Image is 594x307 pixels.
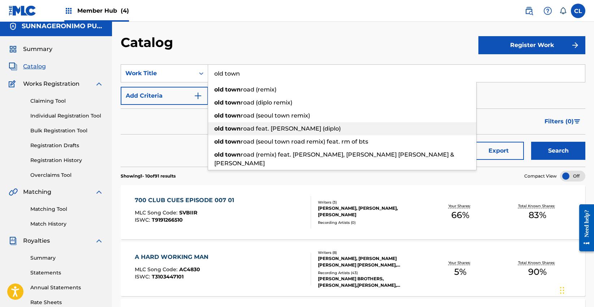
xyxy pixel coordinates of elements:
strong: town [225,125,241,132]
form: Search Form [121,64,585,167]
span: T3103447101 [152,273,184,280]
strong: town [225,151,241,158]
a: Claiming Tool [30,97,103,105]
a: 700 CLUB CUES EPISODE 007 01MLC Song Code:SVBIIRISWC:T9191266510Writers (3)[PERSON_NAME], [PERSON... [121,185,585,239]
img: Top Rightsholders [64,7,73,15]
a: Overclaims Tool [30,171,103,179]
img: help [543,7,552,15]
div: 700 CLUB CUES EPISODE 007 01 [135,196,238,205]
img: 9d2ae6d4665cec9f34b9.svg [194,91,202,100]
button: Export [473,142,524,160]
strong: town [225,138,241,145]
span: 83 % [529,209,546,222]
p: Your Shares: [448,203,472,209]
div: Writers ( 8 ) [318,250,421,255]
span: Summary [23,45,52,54]
span: road (diplo remix) [241,99,292,106]
strong: old [214,125,224,132]
span: road (seoul town road remix) feat. rm of bts [241,138,368,145]
div: [PERSON_NAME], [PERSON_NAME], [PERSON_NAME] [318,205,421,218]
img: Works Registration [9,80,18,88]
span: Works Registration [23,80,79,88]
img: Summary [9,45,17,54]
p: Total Known Shares: [518,260,557,265]
strong: old [214,99,224,106]
p: Total Known Shares: [518,203,557,209]
div: [PERSON_NAME], [PERSON_NAME] [PERSON_NAME] [PERSON_NAME], [PERSON_NAME] [PERSON_NAME] [PERSON_NAM... [318,255,421,268]
span: Filters ( 0 ) [544,117,574,126]
div: Help [541,4,555,18]
img: MLC Logo [9,5,36,16]
strong: old [214,151,224,158]
a: Statements [30,269,103,277]
a: Registration Drafts [30,142,103,149]
img: Catalog [9,62,17,71]
iframe: Resource Center [574,199,594,257]
strong: town [225,99,241,106]
span: 5 % [454,265,466,278]
span: Compact View [524,173,557,179]
h2: Catalog [121,34,177,51]
h5: SUNNAGERONIMO PUBLISHING INC. [22,22,103,30]
span: Matching [23,188,51,196]
a: Public Search [522,4,536,18]
span: SVBIIR [179,209,197,216]
span: road (remix) [241,86,276,93]
span: road feat. [PERSON_NAME] (diplo) [241,125,341,132]
img: Matching [9,188,18,196]
div: Notifications [559,7,567,14]
strong: town [225,86,241,93]
div: Drag [560,280,564,301]
button: Filters (0) [540,112,585,131]
div: Recording Artists ( 0 ) [318,220,421,225]
img: expand [95,80,103,88]
button: Add Criteria [121,87,208,105]
strong: old [214,112,224,119]
img: Accounts [9,22,17,31]
strong: old [214,138,224,145]
div: Recording Artists ( 43 ) [318,270,421,276]
span: AC4830 [179,266,200,273]
p: Your Shares: [448,260,472,265]
div: User Menu [571,4,585,18]
a: Rate Sheets [30,299,103,306]
a: Bulk Registration Tool [30,127,103,135]
img: search [525,7,533,15]
div: Work Title [125,69,190,78]
span: 66 % [451,209,469,222]
span: ISWC : [135,217,152,223]
img: f7272a7cc735f4ea7f67.svg [571,41,580,50]
span: Royalties [23,236,50,245]
a: Annual Statements [30,284,103,291]
span: T9191266510 [152,217,183,223]
span: (4) [121,7,129,14]
img: expand [95,236,103,245]
a: Matching Tool [30,205,103,213]
a: A HARD WORKING MANMLC Song Code:AC4830ISWC:T3103447101Writers (8)[PERSON_NAME], [PERSON_NAME] [PE... [121,242,585,296]
a: Registration History [30,157,103,164]
button: Search [531,142,585,160]
span: MLC Song Code : [135,209,179,216]
span: Member Hub [77,7,129,15]
span: road (remix) feat. [PERSON_NAME], [PERSON_NAME] [PERSON_NAME] & [PERSON_NAME] [214,151,454,167]
strong: old [214,86,224,93]
div: Writers ( 3 ) [318,200,421,205]
span: 90 % [528,265,547,278]
p: Showing 1 - 10 of 91 results [121,173,176,179]
strong: town [225,112,241,119]
img: Royalties [9,236,17,245]
img: filter [574,119,580,124]
a: Individual Registration Tool [30,112,103,120]
div: [PERSON_NAME] BROTHERS,[PERSON_NAME],[PERSON_NAME], [PERSON_NAME] BROTHERS, [PERSON_NAME] BROTHER... [318,276,421,289]
span: road (seoul town remix) [241,112,310,119]
span: MLC Song Code : [135,266,179,273]
button: Register Work [478,36,585,54]
span: ISWC : [135,273,152,280]
span: Catalog [23,62,46,71]
a: SummarySummary [9,45,52,54]
img: expand [95,188,103,196]
iframe: Chat Widget [558,272,594,307]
